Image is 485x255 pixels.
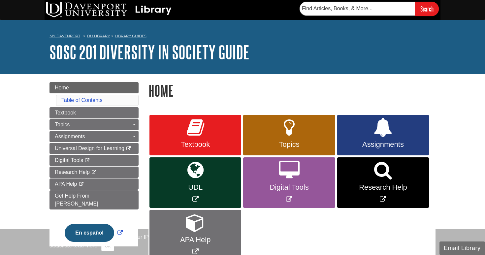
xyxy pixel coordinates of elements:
[154,140,236,149] span: Textbook
[55,193,98,207] span: Get Help From [PERSON_NAME]
[439,241,485,255] button: Email Library
[49,42,249,62] a: SOSC 201 Diversity in Society Guide
[55,110,76,115] span: Textbook
[49,32,436,42] nav: breadcrumb
[154,183,236,192] span: UDL
[84,158,90,163] i: This link opens in a new window
[148,82,436,99] h1: Home
[87,34,110,38] a: DU Library
[46,2,172,17] img: DU Library
[61,97,103,103] a: Table of Contents
[342,140,424,149] span: Assignments
[55,85,69,90] span: Home
[49,107,139,118] a: Textbook
[248,140,330,149] span: Topics
[243,115,335,156] a: Topics
[49,119,139,130] a: Topics
[154,236,236,244] span: APA Help
[337,115,429,156] a: Assignments
[49,131,139,142] a: Assignments
[126,146,131,151] i: This link opens in a new window
[55,134,85,139] span: Assignments
[342,183,424,192] span: Research Help
[49,190,139,209] a: Get Help From [PERSON_NAME]
[79,182,84,186] i: This link opens in a new window
[55,122,70,127] span: Topics
[55,181,77,187] span: APA Help
[49,178,139,190] a: APA Help
[49,82,139,253] div: Guide Page Menu
[300,2,439,16] form: Searches DU Library's articles, books, and more
[415,2,439,16] input: Search
[55,169,90,175] span: Research Help
[49,155,139,166] a: Digital Tools
[49,33,80,39] a: My Davenport
[91,170,97,175] i: This link opens in a new window
[49,167,139,178] a: Research Help
[300,2,415,16] input: Find Articles, Books, & More...
[55,145,124,151] span: Universal Design for Learning
[115,34,146,38] a: Library Guides
[248,183,330,192] span: Digital Tools
[49,143,139,154] a: Universal Design for Learning
[149,157,241,208] a: Link opens in new window
[149,115,241,156] a: Textbook
[49,82,139,93] a: Home
[55,157,83,163] span: Digital Tools
[65,224,114,242] button: En español
[63,230,124,236] a: Link opens in new window
[337,157,429,208] a: Link opens in new window
[243,157,335,208] a: Link opens in new window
